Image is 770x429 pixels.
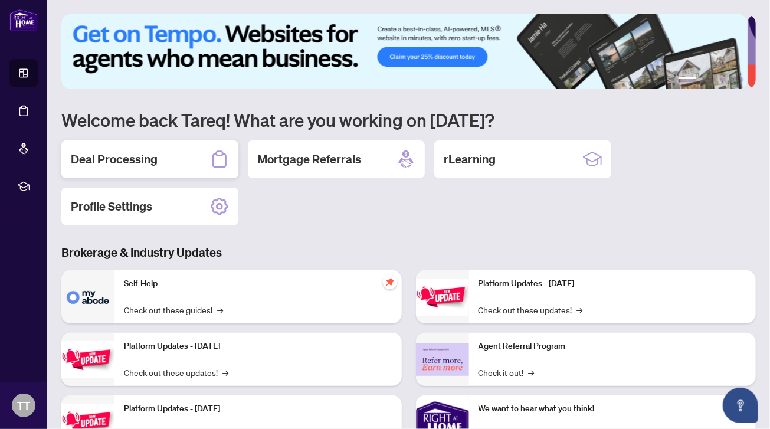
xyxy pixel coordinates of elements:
button: 1 [678,77,697,82]
span: → [222,366,228,379]
p: We want to hear what you think! [479,402,747,415]
button: 2 [702,77,706,82]
p: Agent Referral Program [479,340,747,353]
span: pushpin [383,275,397,289]
button: 3 [711,77,716,82]
p: Self-Help [124,277,392,290]
h2: Mortgage Referrals [257,151,361,168]
p: Platform Updates - [DATE] [124,340,392,353]
a: Check out these guides!→ [124,303,223,316]
button: 6 [739,77,744,82]
h2: Profile Settings [71,198,152,215]
img: Agent Referral Program [416,343,469,376]
h3: Brokerage & Industry Updates [61,244,756,261]
a: Check out these updates!→ [124,366,228,379]
span: → [529,366,535,379]
h2: Deal Processing [71,151,158,168]
h2: rLearning [444,151,496,168]
img: logo [9,9,38,31]
a: Check it out!→ [479,366,535,379]
a: Check out these updates!→ [479,303,583,316]
p: Platform Updates - [DATE] [479,277,747,290]
img: Slide 0 [61,14,748,89]
span: → [577,303,583,316]
img: Self-Help [61,270,114,323]
img: Platform Updates - June 23, 2025 [416,279,469,316]
span: TT [17,397,30,414]
button: 4 [720,77,725,82]
button: 5 [730,77,735,82]
span: → [217,303,223,316]
button: Open asap [723,388,758,423]
h1: Welcome back Tareq! What are you working on [DATE]? [61,109,756,131]
p: Platform Updates - [DATE] [124,402,392,415]
img: Platform Updates - September 16, 2025 [61,341,114,378]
